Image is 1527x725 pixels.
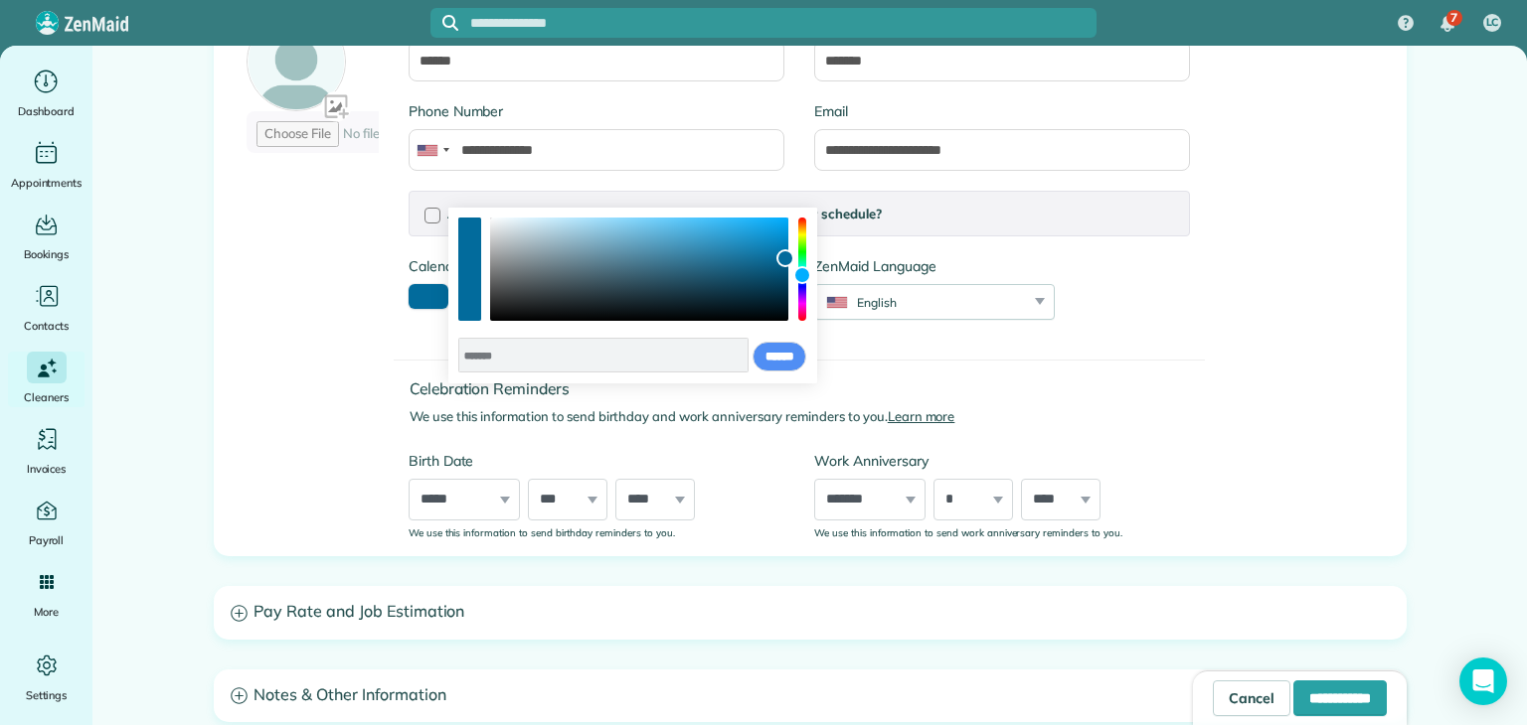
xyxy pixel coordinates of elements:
button: Focus search [430,15,458,31]
h4: Celebration Reminders [410,380,1206,397]
span: Bookings [24,244,70,264]
div: color selection area [490,217,788,321]
a: Appointments [8,137,85,193]
label: Calendar color [409,256,500,276]
div: Open Intercom Messenger [1459,657,1507,705]
div: English [815,294,1029,311]
div: United States: +1 [410,130,455,170]
span: Contacts [24,316,69,336]
span: LC [1486,15,1499,31]
a: Dashboard [8,66,85,121]
label: ZenMaid Language [814,256,1055,276]
a: Contacts [8,280,85,336]
label: Email [814,101,1190,121]
label: Phone Number [409,101,784,121]
a: Invoices [8,423,85,479]
span: Cleaners [24,387,69,407]
span: Settings [26,685,68,705]
label: Work Anniversary [814,451,1190,471]
svg: Focus search [442,15,458,31]
a: Cancel [1213,680,1290,716]
a: Pay Rate and Job Estimation [215,587,1406,638]
a: Cleaners [8,352,85,407]
span: Payroll [29,530,65,550]
div: 7 unread notifications [1427,2,1468,46]
input: color input field [458,338,749,372]
span: Appointments [11,173,83,193]
a: Learn more [888,408,955,424]
span: Allow this cleaner to sign in using their email and view their schedule? [447,206,882,221]
a: Bookings [8,209,85,264]
input: save and close [753,342,806,371]
span: Dashboard [18,101,75,121]
label: Birth Date [409,451,784,471]
button: use previous color [458,217,480,269]
p: We use this information to send birthday and work anniversary reminders to you. [410,407,1206,427]
a: Settings [8,650,85,705]
button: toggle color picker dialog [409,284,448,309]
span: Invoices [27,459,67,479]
div: hue selection slider [798,217,806,321]
a: Notes & Other Information [215,670,1406,721]
span: 7 [1450,10,1457,26]
div: color picker dialog [448,208,817,383]
sub: We use this information to send work anniversary reminders to you. [814,526,1121,538]
span: More [34,602,59,622]
sub: We use this information to send birthday reminders to you. [409,526,675,538]
a: Payroll [8,495,85,550]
